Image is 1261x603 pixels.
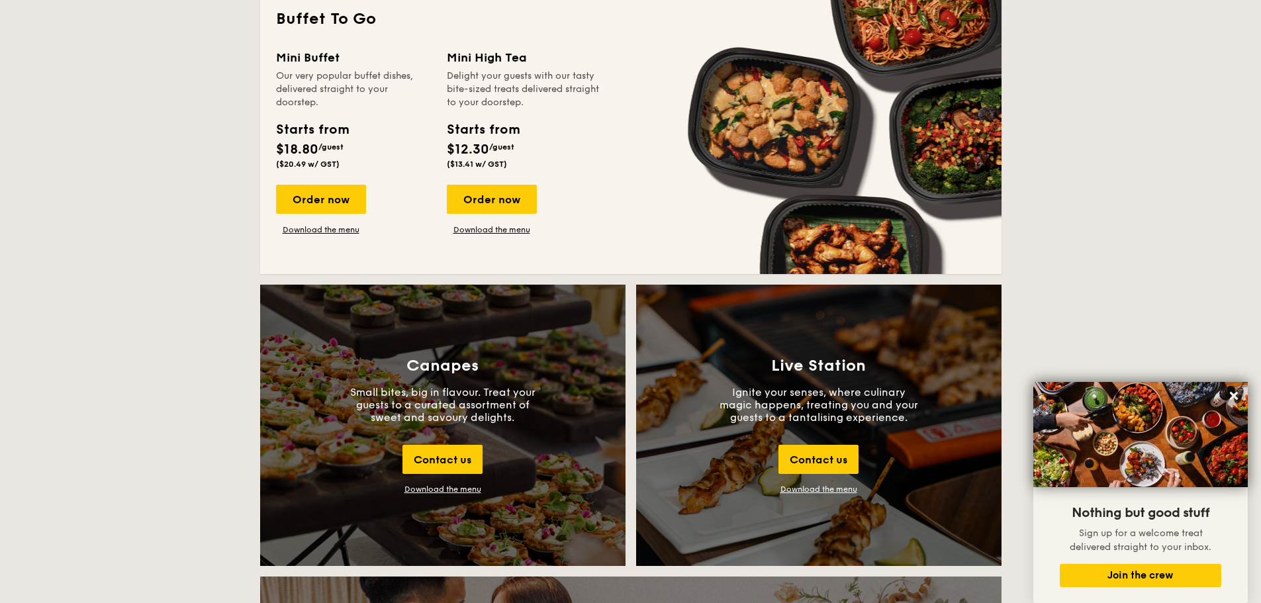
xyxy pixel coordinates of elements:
[276,224,366,235] a: Download the menu
[720,386,918,424] p: Ignite your senses, where culinary magic happens, treating you and your guests to a tantalising e...
[447,142,489,158] span: $12.30
[318,142,344,152] span: /guest
[276,48,431,67] div: Mini Buffet
[780,485,857,494] a: Download the menu
[276,70,431,109] div: Our very popular buffet dishes, delivered straight to your doorstep.
[1223,385,1244,406] button: Close
[447,160,507,169] span: ($13.41 w/ GST)
[402,445,483,474] div: Contact us
[276,120,348,140] div: Starts from
[447,185,537,214] div: Order now
[406,357,479,375] h3: Canapes
[447,48,602,67] div: Mini High Tea
[778,445,859,474] div: Contact us
[344,386,542,424] p: Small bites, big in flavour. Treat your guests to a curated assortment of sweet and savoury delig...
[447,70,602,109] div: Delight your guests with our tasty bite-sized treats delivered straight to your doorstep.
[447,120,519,140] div: Starts from
[447,224,537,235] a: Download the menu
[276,9,986,30] h2: Buffet To Go
[1070,528,1211,553] span: Sign up for a welcome treat delivered straight to your inbox.
[276,142,318,158] span: $18.80
[1033,382,1248,487] img: DSC07876-Edit02-Large.jpeg
[489,142,514,152] span: /guest
[1072,505,1209,521] span: Nothing but good stuff
[276,185,366,214] div: Order now
[276,160,340,169] span: ($20.49 w/ GST)
[404,485,481,494] div: Download the menu
[771,357,866,375] h3: Live Station
[1060,564,1221,587] button: Join the crew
